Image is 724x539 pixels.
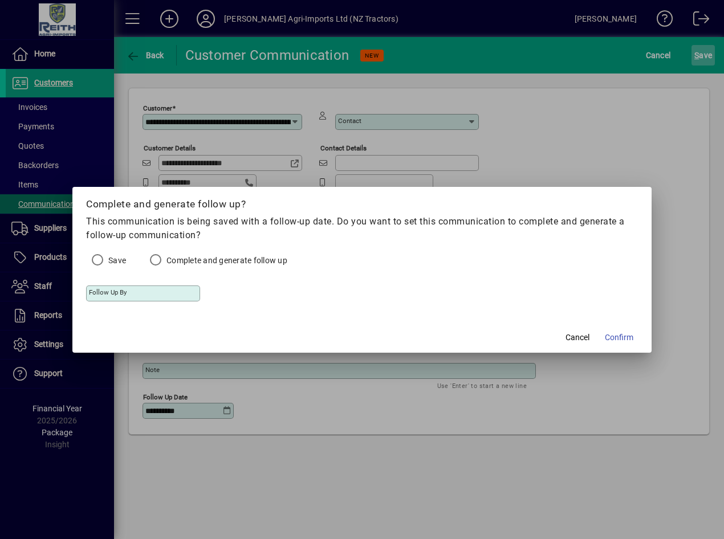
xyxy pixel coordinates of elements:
p: This communication is being saved with a follow-up date. Do you want to set this communication to... [86,215,638,242]
label: Complete and generate follow up [164,255,287,266]
button: Cancel [559,328,596,348]
mat-label: Follow up by [89,288,127,296]
h5: Complete and generate follow up? [86,198,638,210]
button: Confirm [600,328,638,348]
span: Cancel [566,332,589,344]
span: Confirm [605,332,633,344]
label: Save [106,255,126,266]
